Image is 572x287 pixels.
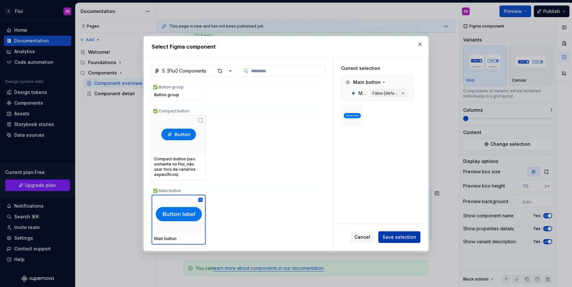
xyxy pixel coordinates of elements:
[152,105,322,115] div: ✅ Compact button
[354,234,370,240] span: Cancel
[350,231,374,243] button: Cancel
[341,65,413,72] div: Current selection
[162,68,206,74] div: 5. [Flui] Components
[154,156,203,177] div: Compact-button (uso somente no Flui, não usar fora de cenários específicos)
[383,234,416,240] span: Save selection
[343,77,411,87] div: Main button
[152,248,322,259] div: 🧪 Card button
[378,231,420,243] button: Save selection
[359,90,367,97] span: Mobile?
[372,91,400,96] div: False [default]
[353,79,381,86] span: Main button
[152,43,420,51] h2: Select Figma component
[152,65,236,77] button: 5. [Flui] Components
[152,184,322,195] div: ✅ Main button
[152,81,322,91] div: ✅ Button group
[154,236,203,241] div: Main button
[370,89,409,98] button: False [default]
[154,92,203,98] div: Button group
